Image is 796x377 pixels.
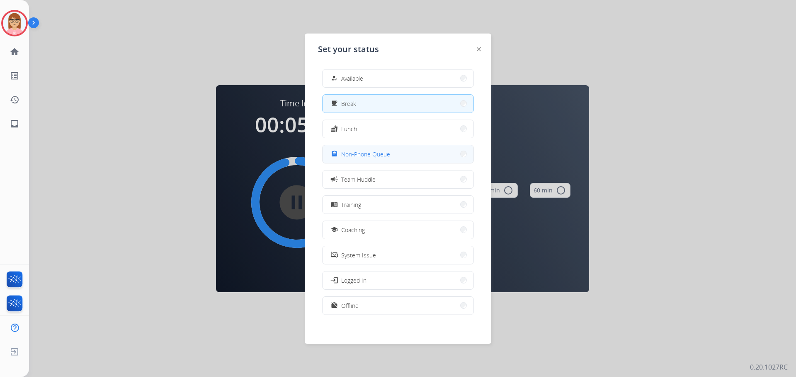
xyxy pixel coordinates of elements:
span: System Issue [341,251,376,259]
button: Team Huddle [323,170,473,188]
mat-icon: free_breakfast [331,100,338,107]
mat-icon: inbox [10,119,19,129]
button: Lunch [323,120,473,138]
button: Logged In [323,271,473,289]
mat-icon: menu_book [331,201,338,208]
button: Training [323,196,473,214]
span: Offline [341,301,359,310]
mat-icon: school [331,226,338,233]
button: Break [323,95,473,113]
mat-icon: history [10,95,19,105]
button: Available [323,70,473,87]
span: Logged In [341,276,366,285]
span: Coaching [341,226,365,234]
p: 0.20.1027RC [750,362,788,372]
mat-icon: list_alt [10,71,19,81]
mat-icon: work_off [331,302,338,309]
span: Break [341,99,356,108]
span: Available [341,74,363,83]
button: Offline [323,297,473,315]
mat-icon: login [330,276,338,284]
span: Training [341,200,361,209]
span: Non-Phone Queue [341,150,390,158]
button: Non-Phone Queue [323,145,473,163]
mat-icon: how_to_reg [331,75,338,82]
img: avatar [3,12,26,35]
mat-icon: campaign [330,175,338,183]
mat-icon: fastfood [331,125,338,132]
button: Coaching [323,221,473,239]
mat-icon: phonelink_off [331,252,338,259]
img: close-button [477,47,481,51]
span: Set your status [318,43,379,55]
button: System Issue [323,246,473,264]
mat-icon: assignment [331,151,338,158]
span: Team Huddle [341,175,376,184]
mat-icon: home [10,47,19,57]
span: Lunch [341,125,357,133]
